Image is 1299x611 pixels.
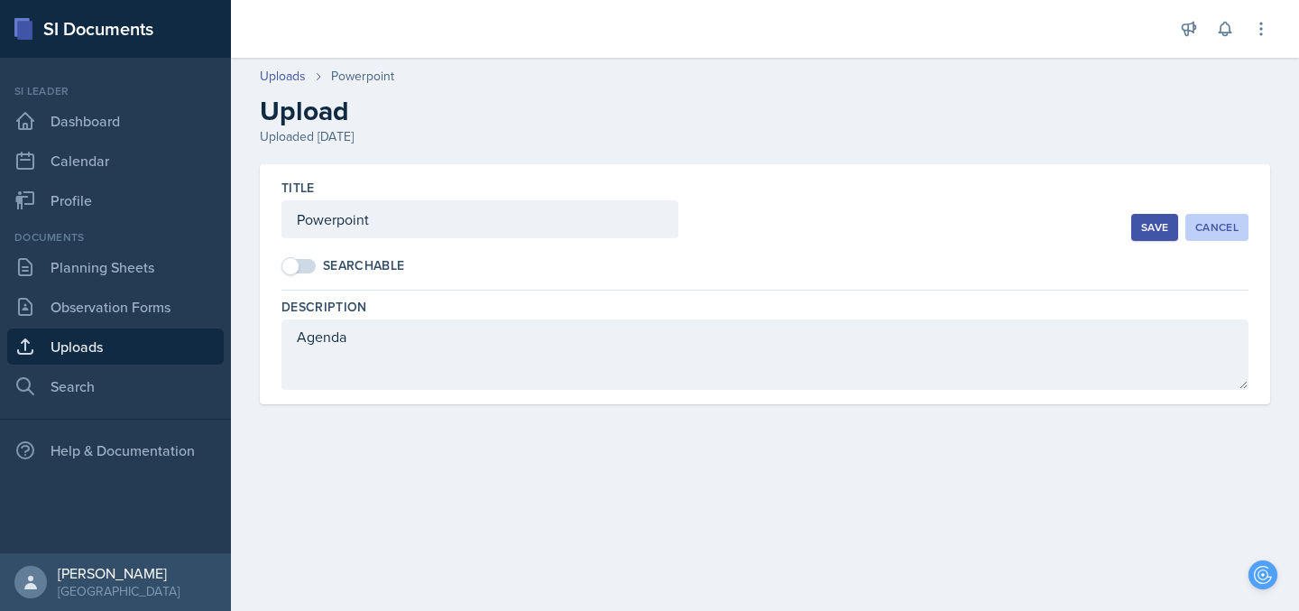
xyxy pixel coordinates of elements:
[1131,214,1178,241] button: Save
[7,103,224,139] a: Dashboard
[331,67,394,86] div: Powerpoint
[1195,220,1239,235] div: Cancel
[260,127,1270,146] div: Uploaded [DATE]
[281,200,678,238] input: Enter title
[1141,220,1168,235] div: Save
[7,249,224,285] a: Planning Sheets
[58,564,180,582] div: [PERSON_NAME]
[7,368,224,404] a: Search
[7,143,224,179] a: Calendar
[260,95,1270,127] h2: Upload
[323,256,405,275] div: Searchable
[7,83,224,99] div: Si leader
[7,329,224,365] a: Uploads
[281,179,315,197] label: Title
[7,182,224,218] a: Profile
[7,229,224,245] div: Documents
[281,298,367,316] label: Description
[260,67,306,86] a: Uploads
[7,289,224,325] a: Observation Forms
[1185,214,1248,241] button: Cancel
[58,582,180,600] div: [GEOGRAPHIC_DATA]
[7,432,224,468] div: Help & Documentation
